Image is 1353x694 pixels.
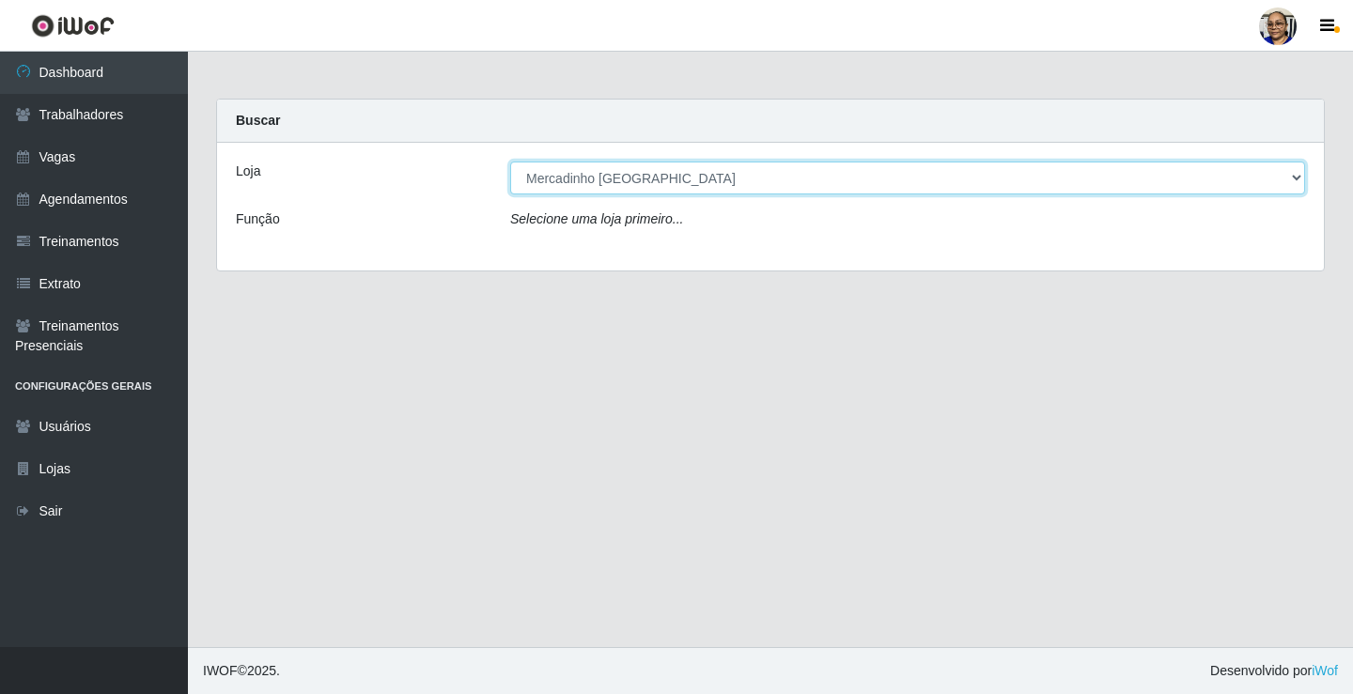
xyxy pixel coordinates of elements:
label: Função [236,209,280,229]
label: Loja [236,162,260,181]
span: © 2025 . [203,661,280,681]
i: Selecione uma loja primeiro... [510,211,683,226]
span: Desenvolvido por [1210,661,1338,681]
strong: Buscar [236,113,280,128]
a: iWof [1312,663,1338,678]
img: CoreUI Logo [31,14,115,38]
span: IWOF [203,663,238,678]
